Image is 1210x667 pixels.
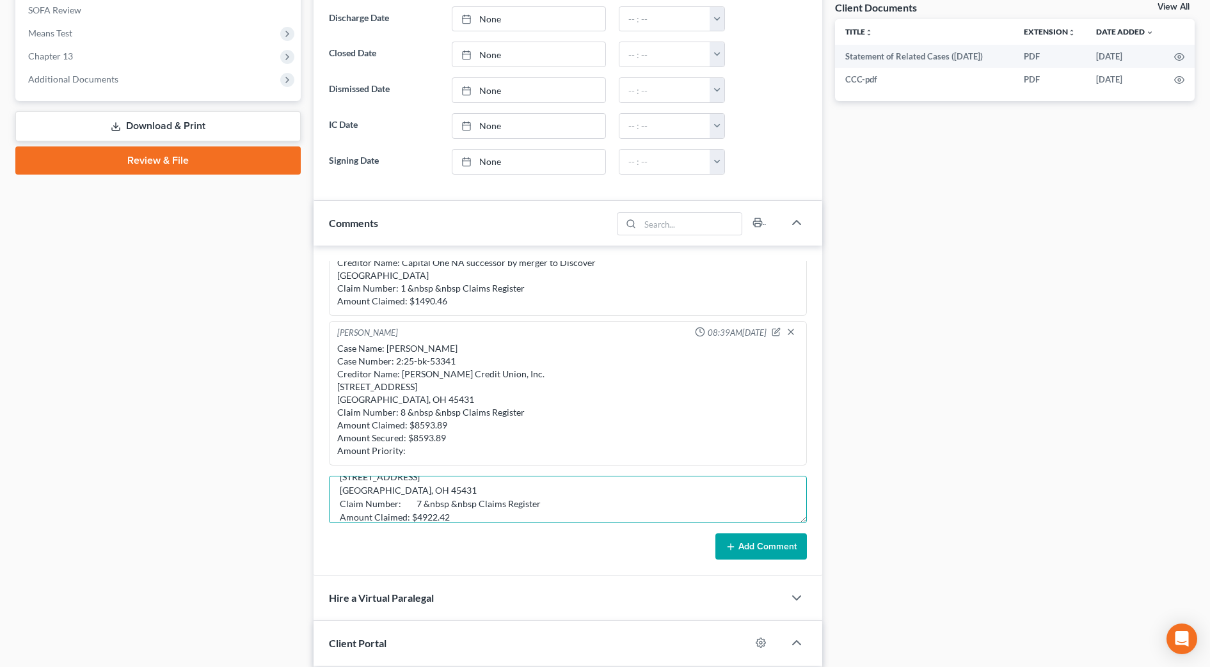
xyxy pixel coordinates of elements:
[835,68,1014,91] td: CCC-pdf
[452,7,605,31] a: None
[452,78,605,102] a: None
[1068,29,1076,36] i: unfold_more
[1146,29,1154,36] i: expand_more
[15,111,301,141] a: Download & Print
[1096,27,1154,36] a: Date Added expand_more
[715,533,807,560] button: Add Comment
[865,29,873,36] i: unfold_more
[1086,68,1164,91] td: [DATE]
[329,637,386,649] span: Client Portal
[619,114,710,138] input: -- : --
[452,42,605,67] a: None
[835,1,917,14] div: Client Documents
[835,45,1014,68] td: Statement of Related Cases ([DATE])
[640,213,742,235] input: Search...
[322,113,445,139] label: IC Date
[337,342,799,457] div: Case Name: [PERSON_NAME] Case Number: 2:25-bk-53341 Creditor Name: [PERSON_NAME] Credit Union, In...
[619,7,710,31] input: -- : --
[329,592,434,604] span: Hire a Virtual Paralegal
[619,150,710,174] input: -- : --
[1086,45,1164,68] td: [DATE]
[845,27,873,36] a: Titleunfold_more
[28,4,81,15] span: SOFA Review
[322,42,445,67] label: Closed Date
[322,6,445,32] label: Discharge Date
[452,114,605,138] a: None
[1014,45,1086,68] td: PDF
[329,217,378,229] span: Comments
[28,51,73,61] span: Chapter 13
[1166,624,1197,654] div: Open Intercom Messenger
[1024,27,1076,36] a: Extensionunfold_more
[708,327,767,339] span: 08:39AM[DATE]
[322,149,445,175] label: Signing Date
[322,77,445,103] label: Dismissed Date
[619,42,710,67] input: -- : --
[15,146,301,175] a: Review & File
[28,74,118,84] span: Additional Documents
[619,78,710,102] input: -- : --
[28,27,72,38] span: Means Test
[337,327,398,340] div: [PERSON_NAME]
[1158,3,1190,12] a: View All
[452,150,605,174] a: None
[1014,68,1086,91] td: PDF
